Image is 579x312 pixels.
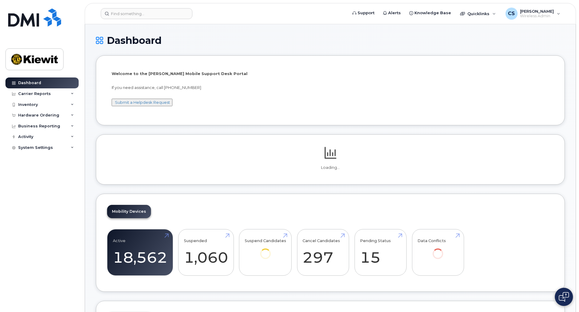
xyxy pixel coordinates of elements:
[245,232,286,267] a: Suspend Candidates
[113,232,167,272] a: Active 18,562
[360,232,401,272] a: Pending Status 15
[303,232,343,272] a: Cancel Candidates 297
[96,35,565,46] h1: Dashboard
[559,292,569,302] img: Open chat
[417,232,458,267] a: Data Conflicts
[112,85,549,90] p: If you need assistance, call [PHONE_NUMBER]
[112,99,172,106] button: Submit a Helpdesk Request
[112,71,549,77] p: Welcome to the [PERSON_NAME] Mobile Support Desk Portal
[115,100,170,105] a: Submit a Helpdesk Request
[107,165,554,170] p: Loading...
[184,232,228,272] a: Suspended 1,060
[107,205,151,218] a: Mobility Devices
